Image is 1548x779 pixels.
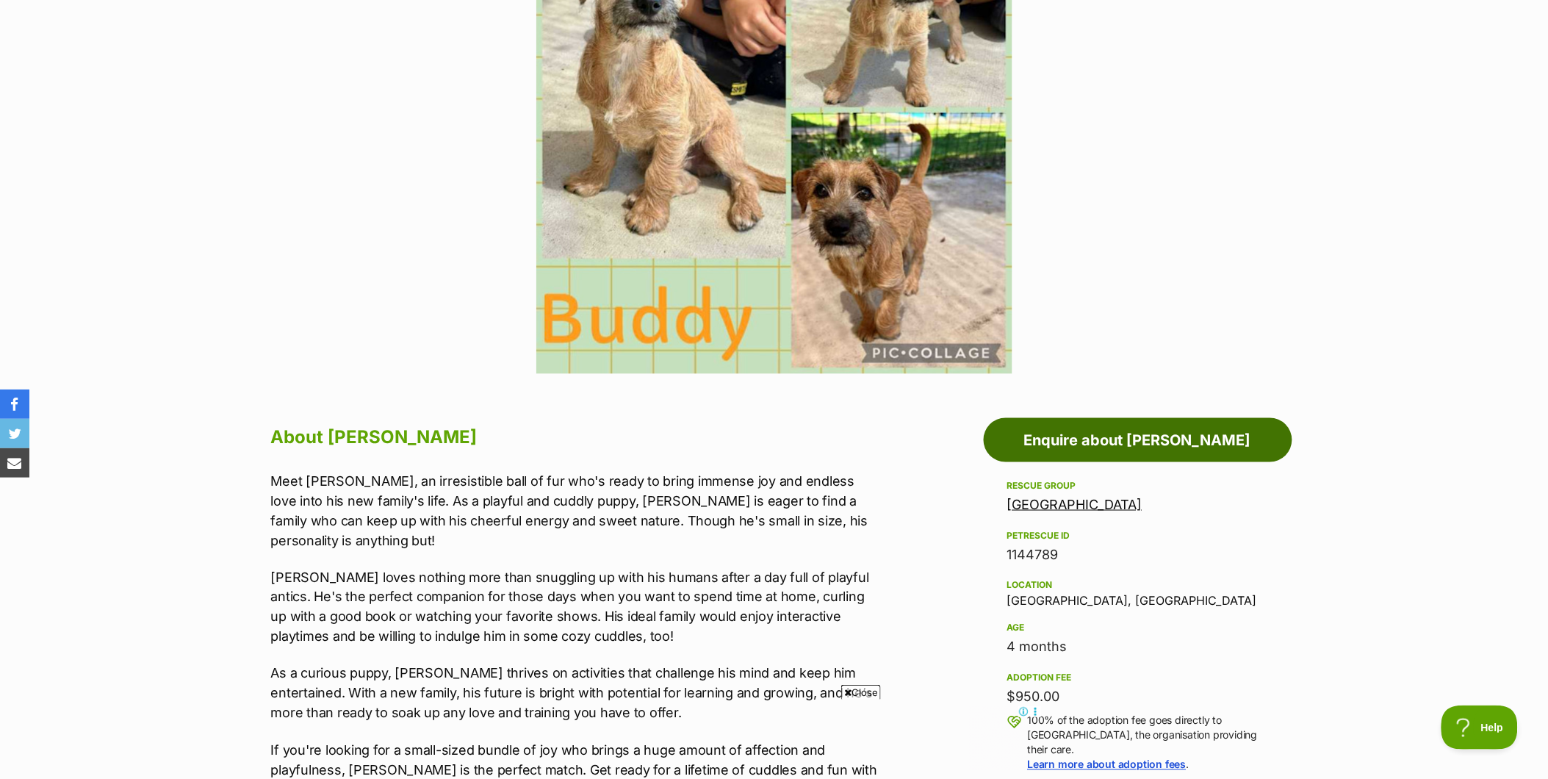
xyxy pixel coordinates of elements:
p: [PERSON_NAME] loves nothing more than snuggling up with his humans after a day full of playful an... [271,567,878,647]
a: [GEOGRAPHIC_DATA] [1007,497,1142,512]
div: $950.00 [1007,687,1269,708]
a: Learn more about adoption fees [1028,758,1187,771]
div: 1144789 [1007,545,1269,565]
div: Adoption fee [1007,672,1269,684]
p: Meet [PERSON_NAME], an irresistible ball of fur who's ready to bring immense joy and endless love... [271,471,878,550]
p: As a curious puppy, [PERSON_NAME] thrives on activities that challenge his mind and keep him ente... [271,664,878,723]
a: Enquire about [PERSON_NAME] [984,418,1292,462]
h2: About [PERSON_NAME] [271,421,878,453]
div: Rescue group [1007,480,1269,492]
iframe: Help Scout Beacon - Open [1441,706,1519,750]
div: 4 months [1007,637,1269,658]
span: Close [841,685,881,700]
div: [GEOGRAPHIC_DATA], [GEOGRAPHIC_DATA] [1007,577,1269,608]
div: Location [1007,580,1269,592]
iframe: Advertisement [507,706,1042,772]
div: PetRescue ID [1007,530,1269,542]
p: 100% of the adoption fee goes directly to [GEOGRAPHIC_DATA], the organisation providing their car... [1028,714,1269,772]
div: Age [1007,622,1269,634]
